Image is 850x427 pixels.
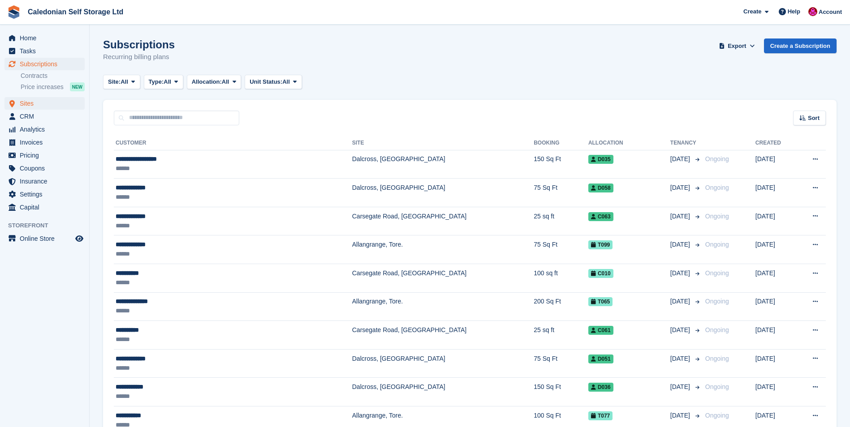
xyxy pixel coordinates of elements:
span: D035 [588,155,613,164]
td: Dalcross, [GEOGRAPHIC_DATA] [352,179,534,207]
span: Unit Status: [250,77,282,86]
span: [DATE] [670,382,692,392]
span: Allocation: [192,77,222,86]
span: All [164,77,171,86]
td: [DATE] [755,264,796,293]
span: Ongoing [705,184,729,191]
span: All [121,77,128,86]
span: Settings [20,188,73,201]
span: C061 [588,326,613,335]
img: Donald Mathieson [808,7,817,16]
span: T077 [588,411,613,420]
span: CRM [20,110,73,123]
span: Analytics [20,123,73,136]
td: 75 Sq Ft [534,179,588,207]
span: Pricing [20,149,73,162]
span: Help [788,7,800,16]
th: Allocation [588,136,670,150]
span: Storefront [8,221,89,230]
span: Export [728,42,746,51]
span: Ongoing [705,213,729,220]
span: Online Store [20,232,73,245]
span: [DATE] [670,240,692,249]
p: Recurring billing plans [103,52,175,62]
span: T065 [588,297,613,306]
span: Subscriptions [20,58,73,70]
td: [DATE] [755,349,796,378]
span: Type: [149,77,164,86]
span: Site: [108,77,121,86]
span: D058 [588,184,613,192]
span: Ongoing [705,241,729,248]
span: Sites [20,97,73,110]
a: menu [4,45,85,57]
span: [DATE] [670,297,692,306]
td: [DATE] [755,378,796,406]
span: All [222,77,229,86]
td: 100 sq ft [534,264,588,293]
span: D036 [588,383,613,392]
td: Carsegate Road, [GEOGRAPHIC_DATA] [352,321,534,350]
img: stora-icon-8386f47178a22dfd0bd8f6a31ec36ba5ce8667c1dd55bd0f319d3a0aa187defe.svg [7,5,21,19]
button: Type: All [144,75,183,90]
td: Allangrange, Tore. [352,292,534,321]
a: Price increases NEW [21,82,85,92]
span: Ongoing [705,298,729,305]
td: 25 sq ft [534,321,588,350]
a: menu [4,201,85,213]
td: Carsegate Road, [GEOGRAPHIC_DATA] [352,264,534,293]
a: menu [4,232,85,245]
span: Tasks [20,45,73,57]
th: Customer [114,136,352,150]
span: Create [743,7,761,16]
td: Allangrange, Tore. [352,235,534,264]
a: Create a Subscription [764,38,837,53]
td: [DATE] [755,179,796,207]
td: Dalcross, [GEOGRAPHIC_DATA] [352,150,534,179]
a: menu [4,149,85,162]
span: Home [20,32,73,44]
h1: Subscriptions [103,38,175,51]
a: menu [4,188,85,201]
td: 75 Sq Ft [534,349,588,378]
span: [DATE] [670,411,692,420]
a: menu [4,58,85,70]
span: T099 [588,240,613,249]
td: 200 Sq Ft [534,292,588,321]
span: [DATE] [670,269,692,278]
td: Dalcross, [GEOGRAPHIC_DATA] [352,378,534,406]
span: D051 [588,354,613,363]
button: Unit Status: All [245,75,302,90]
span: Price increases [21,83,64,91]
td: [DATE] [755,150,796,179]
td: 75 Sq Ft [534,235,588,264]
span: Account [819,8,842,17]
span: Ongoing [705,383,729,390]
th: Created [755,136,796,150]
a: Caledonian Self Storage Ltd [24,4,127,19]
button: Export [717,38,757,53]
span: [DATE] [670,183,692,192]
span: Ongoing [705,412,729,419]
td: Dalcross, [GEOGRAPHIC_DATA] [352,349,534,378]
span: [DATE] [670,354,692,363]
td: 150 Sq Ft [534,378,588,406]
th: Tenancy [670,136,702,150]
td: [DATE] [755,321,796,350]
div: NEW [70,82,85,91]
th: Booking [534,136,588,150]
span: Sort [808,114,820,123]
td: [DATE] [755,292,796,321]
a: menu [4,110,85,123]
span: Invoices [20,136,73,149]
a: menu [4,123,85,136]
a: Contracts [21,72,85,80]
span: All [282,77,290,86]
span: Ongoing [705,155,729,162]
span: [DATE] [670,212,692,221]
span: Ongoing [705,269,729,277]
a: Preview store [74,233,85,244]
a: menu [4,162,85,175]
a: menu [4,32,85,44]
span: C010 [588,269,613,278]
